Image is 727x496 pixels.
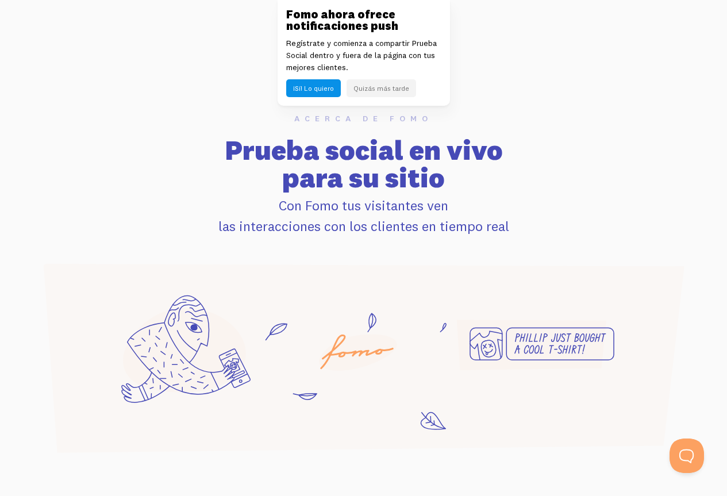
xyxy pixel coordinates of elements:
font: Quizás más tarde [353,84,409,93]
font: Prueba social en vivo [225,133,503,167]
font: Con Fomo tus visitantes ven [279,197,448,214]
font: las interacciones con los clientes en tiempo real [218,217,509,234]
button: Quizás más tarde [347,79,416,97]
font: Fomo ahora ofrece notificaciones push [286,7,398,33]
font: Regístrate y comienza a compartir Prueba Social dentro y fuera de la página con tus mejores clien... [286,38,437,72]
font: ¡Sí! Lo quiero [293,84,334,93]
font: para su sitio [282,160,445,195]
iframe: Ayuda Scout Beacon - Abierto [670,439,704,473]
font: Acerca de Fomo [294,113,433,124]
button: ¡Sí! Lo quiero [286,79,341,97]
